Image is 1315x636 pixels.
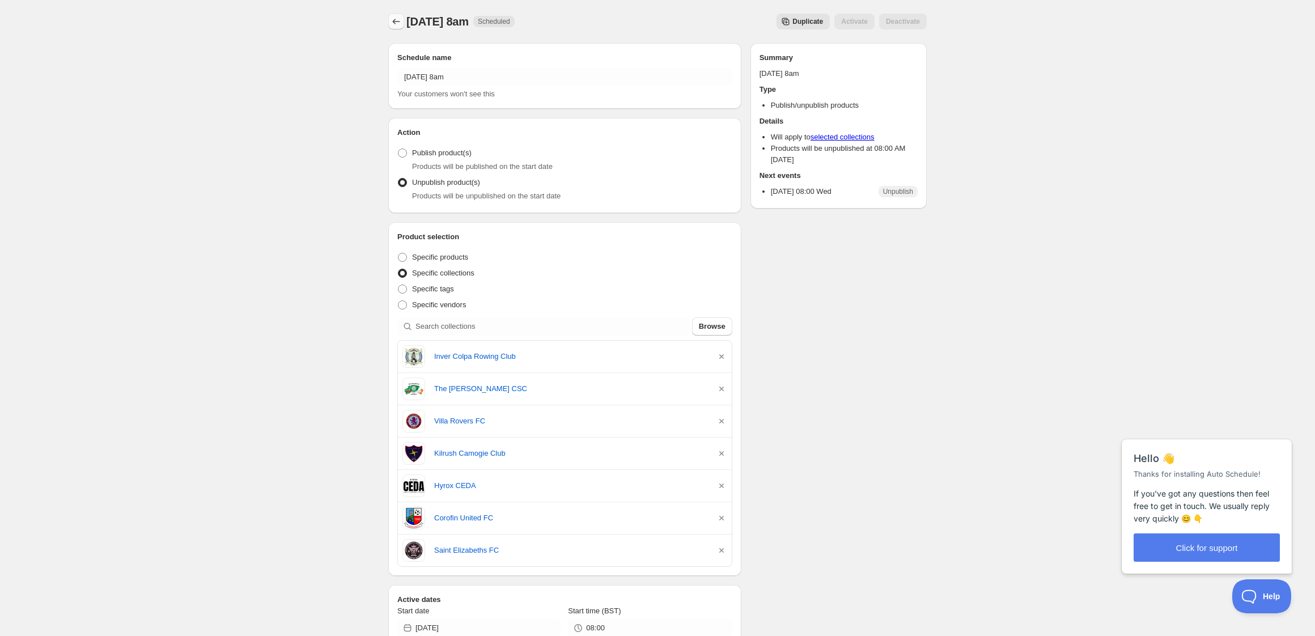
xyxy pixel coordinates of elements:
a: Inver Colpa Rowing Club [434,351,707,362]
h2: Type [760,84,918,95]
h2: Next events [760,170,918,181]
span: Specific collections [412,269,474,277]
span: Your customers won't see this [397,90,495,98]
button: Schedules [388,14,404,29]
a: Villa Rovers FC [434,415,707,427]
a: selected collections [811,133,875,141]
span: Specific products [412,253,468,261]
iframe: Help Scout Beacon - Open [1232,579,1292,613]
a: Corofin United FC [434,512,707,524]
button: Browse [692,317,732,336]
span: Browse [699,321,726,332]
span: Start time (BST) [568,607,621,615]
h2: Product selection [397,231,732,243]
h2: Action [397,127,732,138]
h2: Summary [760,52,918,63]
p: [DATE] 8am [760,68,918,79]
a: Saint Elizabeths FC [434,545,707,556]
input: Search collections [415,317,690,336]
li: Products will be unpublished at 08:00 AM [DATE] [771,143,918,166]
h2: Active dates [397,594,732,605]
a: Hyrox CEDA [434,480,707,491]
span: Specific tags [412,285,454,293]
a: The [PERSON_NAME] CSC [434,383,707,395]
span: Duplicate [792,17,823,26]
span: Products will be published on the start date [412,162,553,171]
li: Publish/unpublish products [771,100,918,111]
span: [DATE] 8am [406,15,469,28]
a: Kilrush Camogie Club [434,448,707,459]
span: Publish product(s) [412,149,472,157]
span: Scheduled [478,17,510,26]
iframe: Help Scout Beacon - Messages and Notifications [1116,411,1299,579]
h2: Details [760,116,918,127]
button: Secondary action label [777,14,830,29]
h2: Schedule name [397,52,732,63]
span: Unpublish product(s) [412,178,480,186]
span: Start date [397,607,429,615]
p: [DATE] 08:00 Wed [771,186,832,197]
li: Will apply to [771,132,918,143]
span: Specific vendors [412,300,466,309]
span: Products will be unpublished on the start date [412,192,561,200]
span: Unpublish [883,187,913,196]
